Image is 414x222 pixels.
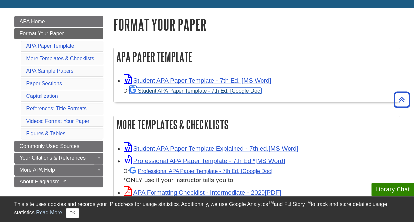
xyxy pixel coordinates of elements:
[268,200,274,205] sup: TM
[124,166,396,185] div: *ONLY use if your instructor tells you to
[26,56,94,61] a: More Templates & Checklists
[14,176,103,187] a: About Plagiarism
[114,116,400,133] h2: More Templates & Checklists
[114,48,400,66] h2: APA Paper Template
[20,143,79,149] span: Commonly Used Sources
[113,16,400,33] h1: Format Your Paper
[124,77,271,84] a: Link opens in new window
[124,145,298,152] a: Link opens in new window
[26,93,58,99] a: Capitalization
[66,208,79,218] button: Close
[14,200,400,218] div: This site uses cookies and records your IP address for usage statistics. Additionally, we use Goo...
[20,179,60,184] span: About Plagiarism
[36,210,62,215] a: Read More
[124,88,262,94] small: Or
[124,189,281,196] a: Link opens in new window
[26,106,87,111] a: References: Title Formats
[20,19,45,24] span: APA Home
[371,183,414,196] button: Library Chat
[124,168,272,174] small: Or
[305,200,311,205] sup: TM
[26,68,74,74] a: APA Sample Papers
[124,157,285,164] a: Link opens in new window
[20,167,55,173] span: More APA Help
[14,153,103,164] a: Your Citations & References
[26,118,90,124] a: Videos: Format Your Paper
[129,168,272,174] a: Professional APA Paper Template - 7th Ed.
[26,131,66,136] a: Figures & Tables
[26,81,62,86] a: Paper Sections
[14,16,103,187] div: Guide Page Menu
[14,28,103,39] a: Format Your Paper
[20,31,64,36] span: Format Your Paper
[391,95,412,104] a: Back to Top
[14,141,103,152] a: Commonly Used Sources
[14,16,103,27] a: APA Home
[129,88,262,94] a: Student APA Paper Template - 7th Ed. [Google Doc]
[14,164,103,176] a: More APA Help
[20,155,86,161] span: Your Citations & References
[26,43,74,49] a: APA Paper Template
[61,180,67,184] i: This link opens in a new window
